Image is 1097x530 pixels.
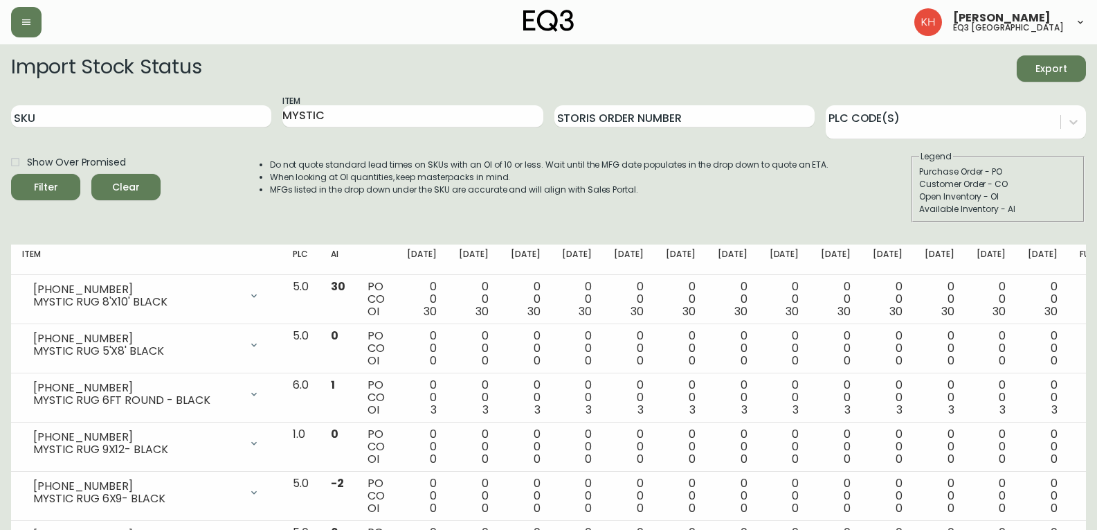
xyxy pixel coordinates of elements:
[925,477,954,515] div: 0 0
[821,428,851,466] div: 0 0
[741,353,747,369] span: 0
[637,451,644,467] span: 0
[1051,353,1058,369] span: 0
[523,10,574,32] img: logo
[270,184,829,196] li: MFGs listed in the drop down under the SKU are accurate and will align with Sales Portal.
[770,428,799,466] div: 0 0
[368,281,385,318] div: PO CO
[862,245,914,275] th: [DATE]
[919,178,1077,191] div: Customer Order - CO
[896,500,903,516] span: 0
[448,245,500,275] th: [DATE]
[368,451,379,467] span: OI
[1017,55,1086,82] button: Export
[282,275,320,324] td: 5.0
[33,333,240,345] div: [PHONE_NUMBER]
[430,353,437,369] span: 0
[896,402,903,418] span: 3
[821,330,851,367] div: 0 0
[631,303,644,319] span: 30
[914,8,942,36] img: 6bce50593809ea0ae37ab3ec28db6a8b
[320,245,356,275] th: AI
[22,428,271,459] div: [PHONE_NUMBER]MYSTIC RUG 9X12- BLACK
[282,245,320,275] th: PLC
[368,303,379,319] span: OI
[368,353,379,369] span: OI
[718,428,747,466] div: 0 0
[965,245,1017,275] th: [DATE]
[992,303,1006,319] span: 30
[873,477,903,515] div: 0 0
[407,281,437,318] div: 0 0
[977,428,1006,466] div: 0 0
[919,191,1077,203] div: Open Inventory - OI
[786,303,799,319] span: 30
[770,330,799,367] div: 0 0
[1028,428,1058,466] div: 0 0
[741,500,747,516] span: 0
[534,353,541,369] span: 0
[551,245,603,275] th: [DATE]
[603,245,655,275] th: [DATE]
[282,373,320,423] td: 6.0
[666,281,696,318] div: 0 0
[562,477,592,515] div: 0 0
[919,166,1077,178] div: Purchase Order - PO
[368,402,379,418] span: OI
[666,477,696,515] div: 0 0
[33,382,240,394] div: [PHONE_NUMBER]
[22,379,271,409] div: [PHONE_NUMBER]MYSTIC RUG 6FT ROUND - BLACK
[396,245,448,275] th: [DATE]
[407,379,437,416] div: 0 0
[689,451,696,467] span: 0
[511,330,541,367] div: 0 0
[11,245,282,275] th: Item
[614,428,644,466] div: 0 0
[407,428,437,466] div: 0 0
[91,174,161,200] button: Clear
[689,402,696,418] span: 3
[579,303,592,319] span: 30
[689,500,696,516] span: 0
[889,303,903,319] span: 30
[792,353,799,369] span: 0
[977,330,1006,367] div: 0 0
[33,296,240,308] div: MYSTIC RUG 8'X10' BLACK
[430,451,437,467] span: 0
[614,281,644,318] div: 0 0
[1017,245,1069,275] th: [DATE]
[368,330,385,367] div: PO CO
[614,330,644,367] div: 0 0
[666,379,696,416] div: 0 0
[511,428,541,466] div: 0 0
[534,500,541,516] span: 0
[925,379,954,416] div: 0 0
[1028,330,1058,367] div: 0 0
[33,283,240,296] div: [PHONE_NUMBER]
[655,245,707,275] th: [DATE]
[33,394,240,407] div: MYSTIC RUG 6FT ROUND - BLACK
[844,451,851,467] span: 0
[810,245,862,275] th: [DATE]
[1044,303,1058,319] span: 30
[1028,60,1075,78] span: Export
[34,179,58,196] div: Filter
[919,203,1077,215] div: Available Inventory - AI
[792,500,799,516] span: 0
[689,353,696,369] span: 0
[368,500,379,516] span: OI
[585,500,592,516] span: 0
[331,426,338,442] span: 0
[919,150,953,163] legend: Legend
[368,379,385,416] div: PO CO
[282,324,320,373] td: 5.0
[666,330,696,367] div: 0 0
[637,353,644,369] span: 0
[22,281,271,311] div: [PHONE_NUMBER]MYSTIC RUG 8'X10' BLACK
[482,353,489,369] span: 0
[102,179,149,196] span: Clear
[844,500,851,516] span: 0
[562,428,592,466] div: 0 0
[430,500,437,516] span: 0
[33,431,240,443] div: [PHONE_NUMBER]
